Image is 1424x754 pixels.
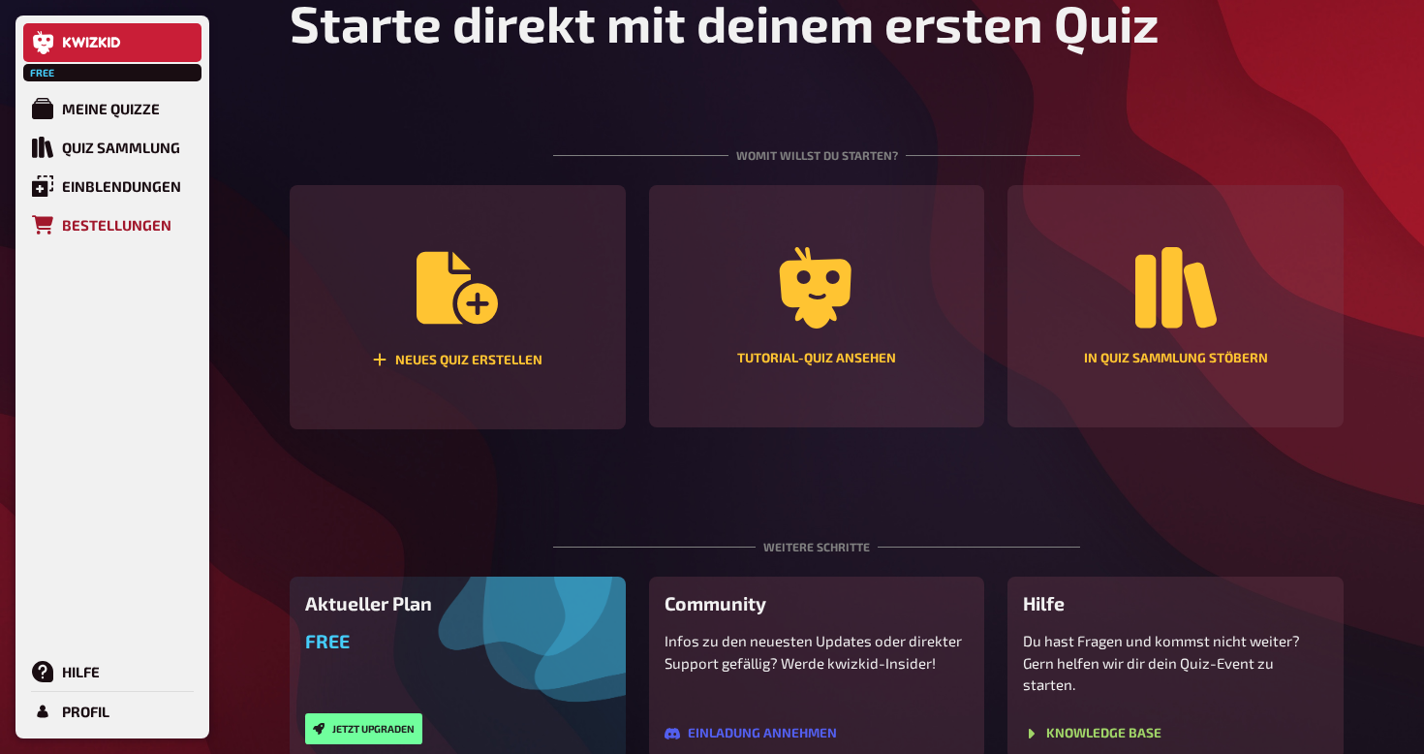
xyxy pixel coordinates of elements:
[372,352,542,367] div: Neues Quiz erstellen
[665,592,970,614] h3: Community
[1023,727,1161,744] a: Knowledge Base
[665,726,837,741] button: Einladung annehmen
[553,491,1080,577] div: Weitere Schritte
[737,352,896,365] div: Tutorial-Quiz ansehen
[1007,185,1344,427] button: In Quiz Sammlung stöbern
[62,139,180,156] div: Quiz Sammlung
[62,100,160,117] div: Meine Quizze
[665,727,837,744] a: Einladung annehmen
[1084,352,1268,365] div: In Quiz Sammlung stöbern
[305,592,610,614] h3: Aktueller Plan
[62,703,109,720] div: Profil
[23,89,201,128] a: Meine Quizze
[23,692,201,731] a: Profil
[62,177,181,195] div: Einblendungen
[1023,726,1161,741] button: Knowledge Base
[23,205,201,244] a: Bestellungen
[290,185,626,429] button: Neues Quiz erstellen
[649,185,985,427] button: Tutorial-Quiz ansehen
[23,128,201,167] a: Quiz Sammlung
[1023,630,1328,696] p: Du hast Fragen und kommst nicht weiter? Gern helfen wir dir dein Quiz-Event zu starten.
[23,652,201,691] a: Hilfe
[25,67,60,79] span: Free
[62,663,100,680] div: Hilfe
[305,630,350,652] span: Free
[553,100,1080,185] div: Womit willst du starten?
[665,630,970,674] p: Infos zu den neuesten Updates oder direkter Support gefällig? Werde kwizkid-Insider!
[62,216,171,234] div: Bestellungen
[1007,185,1344,429] a: In Quiz Sammlung stöbern
[305,713,422,744] button: Jetzt upgraden
[1023,592,1328,614] h3: Hilfe
[649,185,985,429] a: Tutorial-Quiz ansehen
[23,167,201,205] a: Einblendungen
